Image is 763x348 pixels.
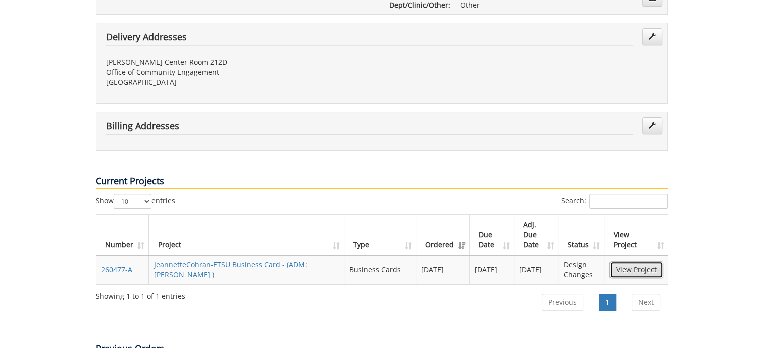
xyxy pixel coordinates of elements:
select: Showentries [114,194,151,209]
td: Business Cards [344,255,416,284]
p: [PERSON_NAME] Center Room 212D [106,57,374,67]
td: Design Changes [558,255,604,284]
th: Due Date: activate to sort column ascending [470,215,514,255]
input: Search: [589,194,668,209]
td: [DATE] [470,255,514,284]
th: Project: activate to sort column ascending [149,215,344,255]
th: Number: activate to sort column ascending [96,215,149,255]
th: Ordered: activate to sort column ascending [416,215,470,255]
a: 1 [599,294,616,311]
th: View Project: activate to sort column ascending [604,215,668,255]
th: Type: activate to sort column ascending [344,215,416,255]
a: Next [632,294,660,311]
a: 260477-A [101,265,132,274]
h4: Delivery Addresses [106,32,633,45]
label: Search: [561,194,668,209]
a: Edit Addresses [642,28,662,45]
th: Adj. Due Date: activate to sort column ascending [514,215,559,255]
a: Edit Addresses [642,117,662,134]
td: [DATE] [514,255,559,284]
a: View Project [609,261,663,278]
label: Show entries [96,194,175,209]
td: [DATE] [416,255,470,284]
p: Office of Community Engagement [106,67,374,77]
div: Showing 1 to 1 of 1 entries [96,287,185,301]
h4: Billing Addresses [106,121,633,134]
p: [GEOGRAPHIC_DATA] [106,77,374,87]
p: Current Projects [96,175,668,189]
a: Previous [542,294,583,311]
a: JeannetteCohran-ETSU Business Card - (ADM: [PERSON_NAME] ) [154,260,307,279]
th: Status: activate to sort column ascending [558,215,604,255]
